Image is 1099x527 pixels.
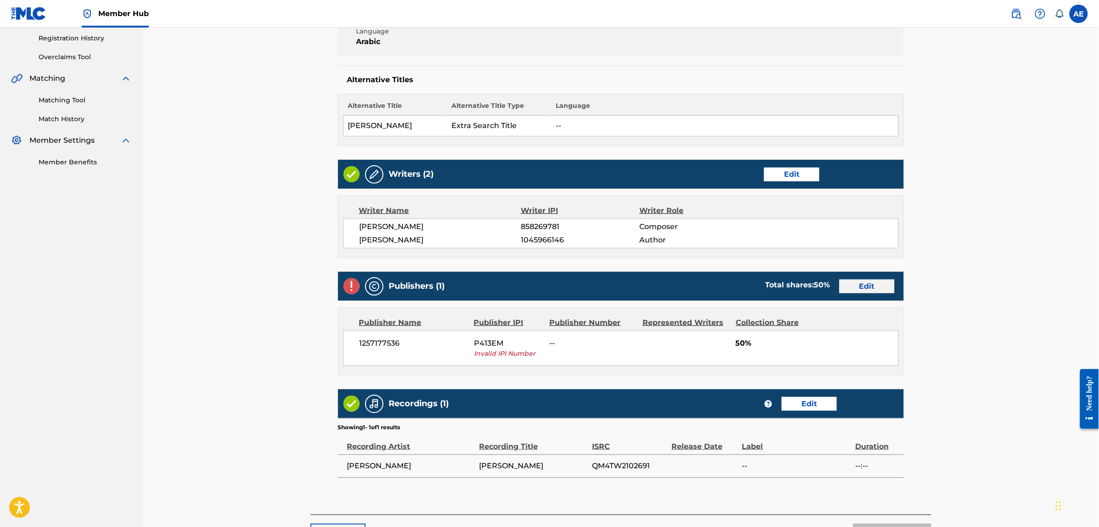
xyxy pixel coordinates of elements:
span: --:-- [855,460,899,471]
div: Label [742,432,851,452]
div: Duration [855,432,899,452]
span: 1257177536 [360,338,468,349]
p: Showing 1 - 1 of 1 results [338,423,400,432]
span: Member Settings [29,135,95,146]
img: Matching [11,73,23,84]
td: Extra Search Title [447,116,552,136]
a: Overclaims Tool [39,52,131,62]
img: Top Rightsholder [82,8,93,19]
span: ? [765,400,772,408]
div: Notifications [1055,9,1064,18]
span: Matching [29,73,65,84]
img: expand [120,135,131,146]
a: Edit [782,397,837,411]
div: Writer IPI [521,205,640,216]
span: 50 % [814,280,830,289]
a: Registration History [39,34,131,43]
h5: Writers (2) [389,169,434,179]
span: Invalid IPI Number [474,349,543,359]
span: Author [639,235,747,246]
img: Valid [344,396,360,412]
h5: Recordings (1) [389,398,449,409]
iframe: Chat Widget [1053,483,1099,527]
div: User Menu [1070,5,1088,23]
a: Edit [764,168,819,181]
a: Matching Tool [39,95,131,105]
div: Collection Share [736,317,817,328]
div: Recording Title [479,432,588,452]
img: Publishers [369,281,380,292]
div: Recording Artist [347,432,475,452]
div: Writer Name [359,205,521,216]
div: Drag [1056,492,1061,520]
td: -- [551,116,898,136]
div: Represented Writers [642,317,729,328]
div: Help [1031,5,1049,23]
img: Member Settings [11,135,22,146]
span: QM4TW2102691 [592,460,667,471]
span: P413EM [474,338,543,349]
img: MLC Logo [11,7,46,20]
img: Writers [369,169,380,180]
img: expand [120,73,131,84]
span: Arabic [356,36,491,47]
span: [PERSON_NAME] [360,235,521,246]
th: Language [551,101,898,116]
a: Match History [39,114,131,124]
td: [PERSON_NAME] [343,116,447,136]
div: Writer Role [640,205,748,216]
img: Invalid [344,278,360,294]
span: [PERSON_NAME] [347,460,475,471]
th: Alternative Title [343,101,447,116]
div: ISRC [592,432,667,452]
span: Composer [639,221,747,232]
span: Member Hub [98,8,149,19]
img: Recordings [369,398,380,409]
h5: Alternative Titles [347,75,895,84]
span: 858269781 [521,221,639,232]
div: Release Date [671,432,737,452]
img: help [1035,8,1046,19]
th: Alternative Title Type [447,101,552,116]
div: Publisher Name [359,317,467,328]
div: Publisher Number [549,317,636,328]
div: Publisher IPI [474,317,543,328]
span: -- [742,460,851,471]
span: -- [550,338,636,349]
h5: Publishers (1) [389,281,445,292]
span: [PERSON_NAME] [360,221,521,232]
span: [PERSON_NAME] [479,460,588,471]
img: search [1011,8,1022,19]
img: Valid [344,166,360,182]
span: 50% [736,338,898,349]
div: Total shares: [766,280,830,291]
a: Member Benefits [39,157,131,167]
a: Public Search [1007,5,1026,23]
a: Edit [840,280,895,293]
span: Language [356,27,491,36]
iframe: Resource Center [1073,362,1099,436]
span: 1045966146 [521,235,639,246]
